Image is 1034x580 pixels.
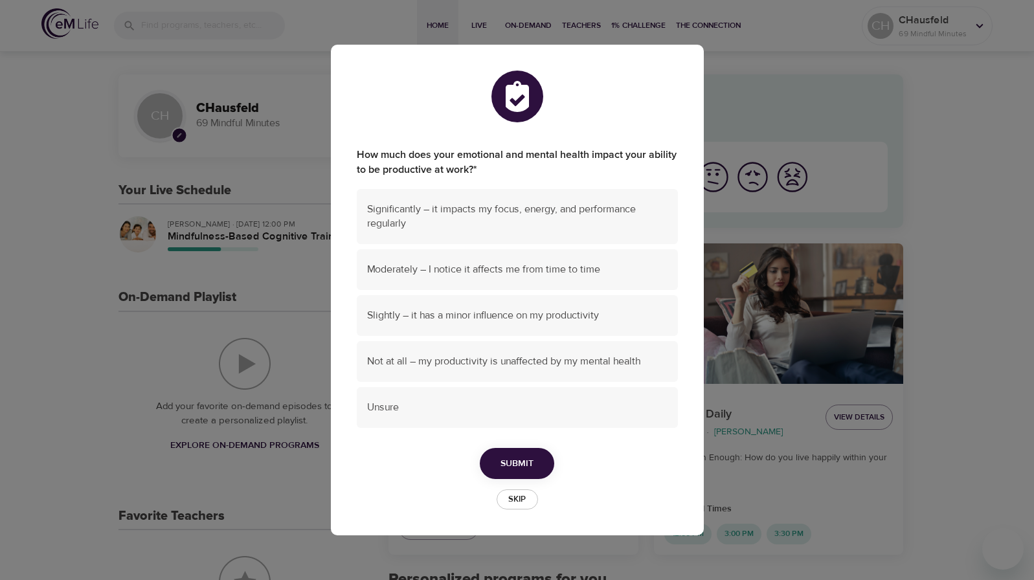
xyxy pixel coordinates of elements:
button: Submit [480,448,554,480]
span: Not at all – my productivity is unaffected by my mental health [367,354,668,369]
button: Skip [497,489,538,509]
span: Moderately – I notice it affects me from time to time [367,262,668,277]
label: How much does your emotional and mental health impact your ability to be productive at work? [357,148,678,177]
span: Slightly – it has a minor influence on my productivity [367,308,668,323]
span: Submit [500,456,534,472]
span: Unsure [367,400,668,415]
span: Skip [503,492,532,507]
span: Significantly – it impacts my focus, energy, and performance regularly [367,202,668,232]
